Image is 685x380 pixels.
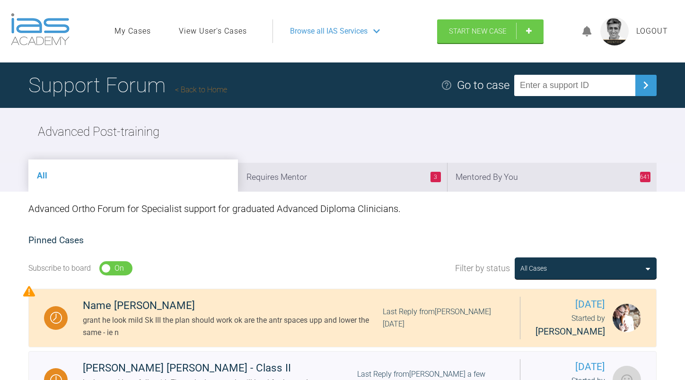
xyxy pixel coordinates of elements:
a: Back to Home [175,85,227,94]
span: 3 [430,172,441,182]
a: My Cases [114,25,151,37]
div: On [114,262,124,274]
img: Grant McAree [613,304,641,332]
div: grant he look mild Sk III the plan should work ok are the antr spaces upp and lower the same - ie n [83,314,383,338]
h2: Pinned Cases [28,233,657,248]
a: Start New Case [437,19,544,43]
img: Waiting [50,312,62,324]
a: View User's Cases [179,25,247,37]
img: profile.png [600,17,629,45]
div: Subscribe to board [28,262,91,274]
div: Started by [536,312,605,339]
span: Browse all IAS Services [290,25,368,37]
div: Name [PERSON_NAME] [83,297,383,314]
li: Mentored By You [447,163,657,192]
span: [PERSON_NAME] [536,326,605,337]
div: [PERSON_NAME] [PERSON_NAME] - Class II [83,360,357,377]
img: help.e70b9f3d.svg [441,80,452,91]
div: Advanced Ortho Forum for Specialist support for graduated Advanced Diploma Clinicians. [28,192,657,226]
img: chevronRight.28bd32b0.svg [638,78,653,93]
span: Start New Case [449,27,507,35]
div: All Cases [520,263,547,274]
img: logo-light.3e3ef733.png [11,13,70,45]
span: [DATE] [536,359,605,375]
h1: Support Forum [28,69,227,102]
a: Logout [636,25,668,37]
a: WaitingName [PERSON_NAME]grant he look mild Sk III the plan should work ok are the antr spaces up... [28,289,657,347]
li: Requires Mentor [238,163,448,192]
span: Filter by status [455,262,510,275]
div: Last Reply from [PERSON_NAME] [DATE] [383,306,505,330]
li: All [28,159,238,192]
div: Go to case [457,76,509,94]
span: 641 [640,172,650,182]
h2: Advanced Post-training [38,122,159,142]
span: [DATE] [536,297,605,312]
img: Priority [23,285,35,297]
input: Enter a support ID [514,75,635,96]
